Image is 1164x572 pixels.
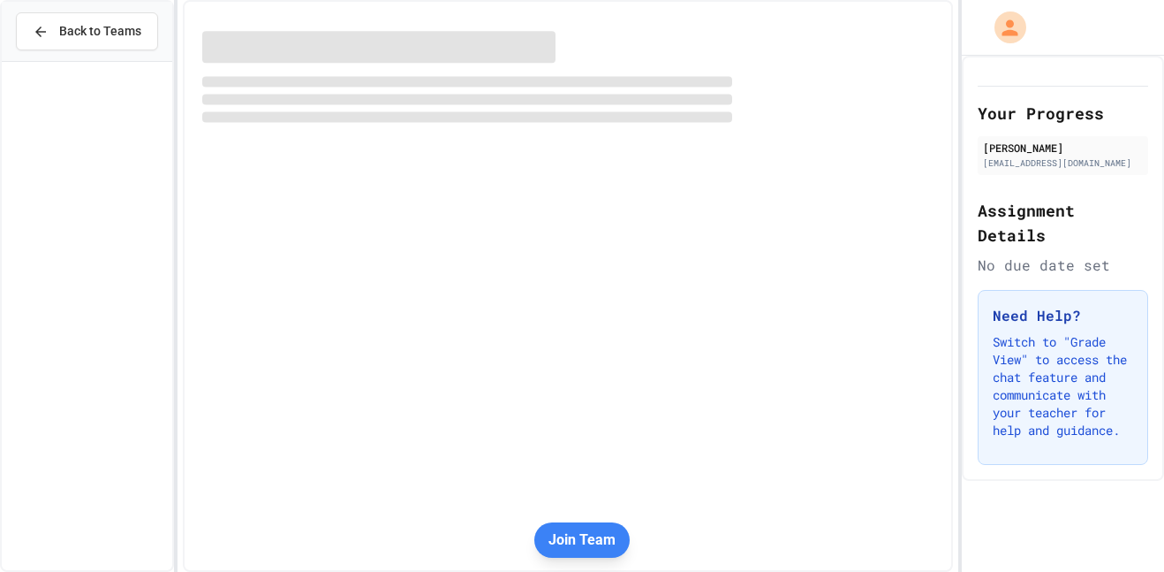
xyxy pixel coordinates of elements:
[16,12,158,50] button: Back to Teams
[534,522,630,558] button: Join Team
[983,140,1143,156] div: [PERSON_NAME]
[59,22,141,41] span: Back to Teams
[1017,424,1146,500] iframe: chat widget
[978,198,1148,248] h2: Assignment Details
[993,305,1133,326] h3: Need Help?
[993,333,1133,439] p: Switch to "Grade View" to access the chat feature and communicate with your teacher for help and ...
[978,101,1148,126] h2: Your Progress
[1090,501,1146,554] iframe: chat widget
[978,255,1148,276] div: No due date set
[983,156,1143,170] div: [EMAIL_ADDRESS][DOMAIN_NAME]
[976,7,1031,48] div: My Account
